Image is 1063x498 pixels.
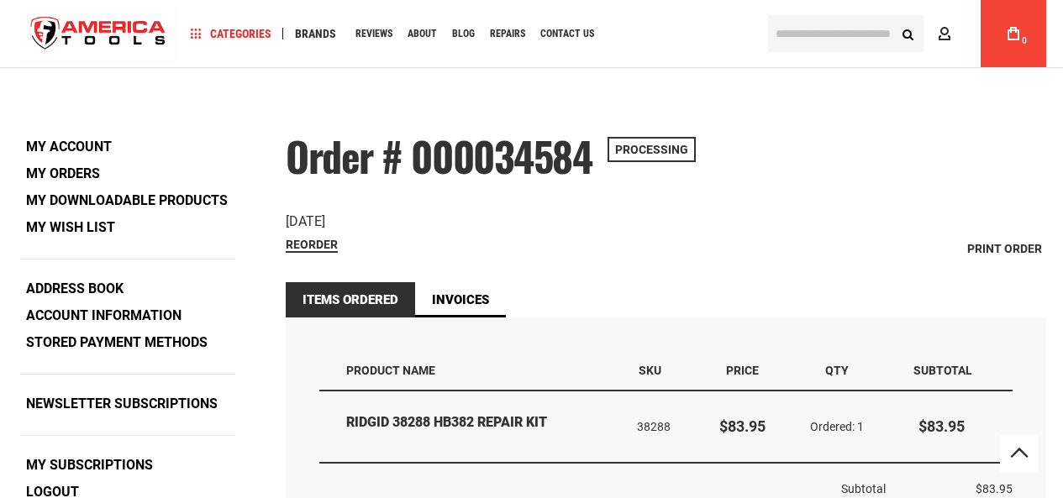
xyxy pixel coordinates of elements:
a: My Downloadable Products [20,188,234,213]
a: Brands [287,23,344,45]
a: Contact Us [533,23,602,45]
span: About [408,29,437,39]
a: My Subscriptions [20,453,159,478]
a: My Wish List [20,215,121,240]
th: SKU [625,351,698,391]
img: America Tools [17,3,180,66]
strong: RIDGID 38288 HB382 REPAIR KIT [346,413,613,432]
span: Ordered [810,420,857,433]
a: My Orders [20,161,106,186]
th: Subtotal [886,351,1013,391]
a: Reviews [348,23,400,45]
a: Address Book [20,276,129,301]
th: Product Name [319,351,625,391]
th: Price [698,351,787,391]
a: Reorder [286,238,338,253]
td: 38288 [625,391,698,464]
span: Blog [452,29,475,39]
span: Brands [295,28,336,39]
span: [DATE] [286,213,325,229]
a: Stored Payment Methods [20,330,213,355]
th: Qty [787,351,886,391]
a: store logo [17,3,180,66]
a: My Account [20,134,118,160]
span: $83.95 [918,417,965,435]
a: Repairs [482,23,533,45]
strong: Items Ordered [286,282,415,317]
span: 0 [1022,36,1027,45]
a: Newsletter Subscriptions [20,391,224,417]
a: Invoices [415,282,506,317]
span: Reorder [286,238,338,251]
span: 1 [857,420,864,433]
span: Contact Us [540,29,594,39]
span: Print Order [967,242,1042,255]
span: Repairs [490,29,525,39]
a: Account Information [20,303,187,328]
button: Search [892,18,924,50]
span: Order # 000034584 [286,126,592,186]
a: Blog [445,23,482,45]
span: Categories [191,28,271,39]
a: About [400,23,445,45]
span: $83.95 [976,482,1013,495]
span: Processing [608,137,696,162]
span: Reviews [355,29,392,39]
strong: My Orders [26,165,100,181]
a: Print Order [963,236,1046,261]
span: $83.95 [719,417,766,435]
a: Categories [183,23,279,45]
